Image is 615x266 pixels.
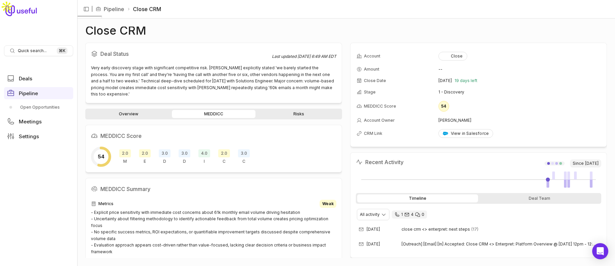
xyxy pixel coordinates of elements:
[218,149,230,157] span: 2.0
[19,91,38,96] span: Pipeline
[163,159,166,164] span: D
[570,159,601,167] span: Since
[364,67,379,72] span: Amount
[438,101,449,112] div: 54
[401,241,599,247] span: [Outreach] [Email] [In] Accepted: Close CRM <> Enterpret: Platform Overview @ [DATE] 12pm - 12:45...
[443,53,463,59] div: Close
[479,194,600,202] div: Deal Team
[443,131,489,136] div: View in Salesforce
[367,227,380,232] time: [DATE]
[592,243,608,259] div: Open Intercom Messenger
[139,149,151,157] span: 2.0
[272,54,336,59] div: Last updated
[119,149,131,157] span: 2.0
[4,102,73,113] div: Pipeline submenu
[364,78,386,83] span: Close Date
[257,110,341,118] a: Risks
[585,161,599,166] time: [DATE]
[471,227,478,232] span: 17 emails in thread
[183,159,186,164] span: D
[87,110,171,118] a: Overview
[91,130,336,141] h2: MEDDICC Score
[392,211,427,219] div: 1 call and 4 email threads
[4,102,73,113] a: Open Opportunities
[4,72,73,84] a: Deals
[438,129,493,138] a: View in Salesforce
[4,87,73,99] a: Pipeline
[139,149,151,164] div: Economic Buyer
[357,194,478,202] div: Timeline
[438,64,601,75] td: --
[401,227,470,232] span: close crm <> enterpret: next steps
[364,118,395,123] span: Account Owner
[19,119,42,124] span: Meetings
[119,149,131,164] div: Metrics
[198,149,210,164] div: Indicate Pain
[218,149,230,164] div: Competition
[238,149,250,157] span: 3.0
[297,54,336,59] time: [DATE] 6:49 AM EDT
[455,78,477,83] span: 19 days left
[364,104,396,109] span: MEDDICC Score
[364,89,376,95] span: Stage
[4,115,73,127] a: Meetings
[91,184,336,194] h2: MEDDICC Summary
[179,149,190,164] div: Decision Criteria
[57,47,67,54] kbd: ⌘ K
[172,110,256,118] a: MEDDICC
[179,149,190,157] span: 3.0
[364,53,380,59] span: Account
[438,78,452,83] time: [DATE]
[98,153,104,161] span: 54
[364,131,382,136] span: CRM Link
[19,76,32,81] span: Deals
[144,159,146,164] span: E
[4,130,73,142] a: Settings
[91,200,336,208] div: Metrics
[438,87,601,98] td: 1 - Discovery
[367,241,380,247] time: [DATE]
[198,149,210,157] span: 4.0
[18,48,47,53] span: Quick search...
[242,159,245,164] span: C
[223,159,226,164] span: C
[91,65,336,98] div: Very early discovery stage with significant competitive risk. [PERSON_NAME] explicitly stated 'we...
[322,201,334,206] span: Weak
[91,147,111,167] div: Overall MEDDICC score
[159,149,171,164] div: Decision Process
[204,159,205,164] span: I
[91,209,336,255] div: - Explicit price sensitivity with immediate cost concerns about 61k monthly email volume driving ...
[159,149,171,157] span: 3.0
[123,159,127,164] span: M
[438,115,601,126] td: [PERSON_NAME]
[238,149,250,164] div: Champion
[19,134,39,139] span: Settings
[91,48,272,59] h2: Deal Status
[438,52,467,61] button: Close
[356,158,404,166] h2: Recent Activity
[85,27,146,35] h1: Close CRM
